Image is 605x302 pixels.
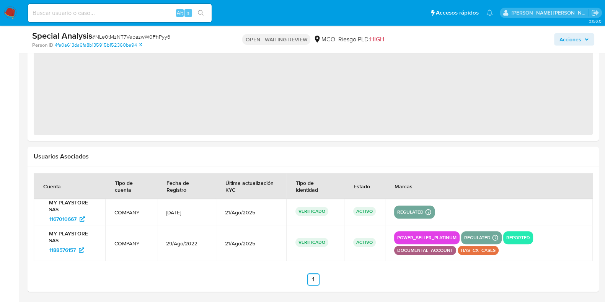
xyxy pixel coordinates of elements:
a: Notificaciones [486,10,493,16]
b: Person ID [32,42,53,49]
a: Salir [591,9,599,17]
a: 4fe0a613da6fa8b135915b152360be94 [55,42,142,49]
span: Riesgo PLD: [338,35,384,44]
span: 3.156.0 [589,18,601,24]
h2: Usuarios Asociados [34,153,593,160]
span: Alt [177,9,183,16]
span: Accesos rápidos [436,9,479,17]
div: MCO [313,35,335,44]
button: search-icon [193,8,209,18]
p: juan.montanobonaga@mercadolibre.com.co [512,9,589,16]
p: OPEN - WAITING REVIEW [242,34,310,45]
span: # NLe0tMzNT7VebazwW0FhPyy6 [92,33,170,41]
span: HIGH [370,35,384,44]
b: Special Analysis [32,29,92,42]
span: Acciones [559,33,581,46]
button: Acciones [554,33,594,46]
input: Buscar usuario o caso... [28,8,212,18]
span: s [187,9,189,16]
